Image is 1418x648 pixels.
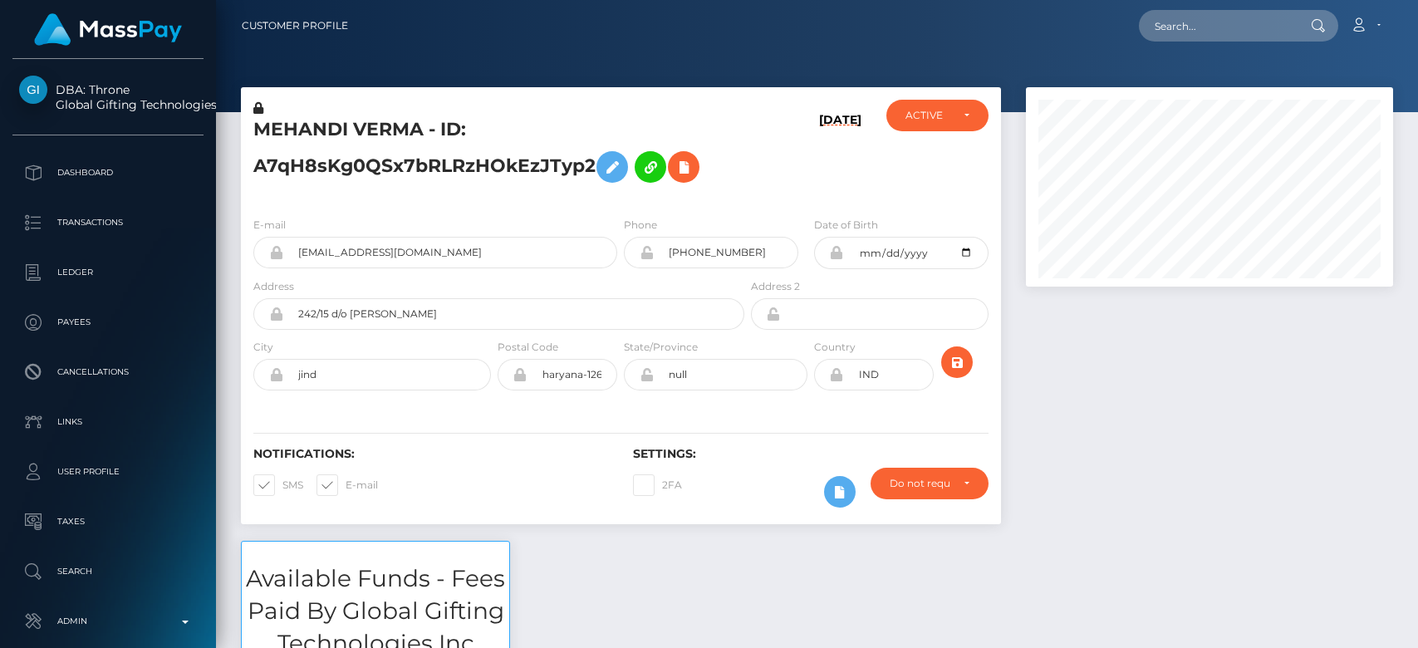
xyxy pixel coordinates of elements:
[624,340,698,355] label: State/Province
[253,340,273,355] label: City
[12,252,204,293] a: Ledger
[253,447,608,461] h6: Notifications:
[34,13,182,46] img: MassPay Logo
[253,279,294,294] label: Address
[19,459,197,484] p: User Profile
[19,76,47,104] img: Global Gifting Technologies Inc
[624,218,657,233] label: Phone
[633,447,988,461] h6: Settings:
[12,351,204,393] a: Cancellations
[12,501,204,542] a: Taxes
[19,609,197,634] p: Admin
[890,477,949,490] div: Do not require
[12,401,204,443] a: Links
[12,601,204,642] a: Admin
[19,509,197,534] p: Taxes
[871,468,988,499] button: Do not require
[751,279,800,294] label: Address 2
[19,410,197,434] p: Links
[633,474,682,496] label: 2FA
[242,8,348,43] a: Customer Profile
[19,210,197,235] p: Transactions
[253,474,303,496] label: SMS
[12,152,204,194] a: Dashboard
[814,218,878,233] label: Date of Birth
[814,340,856,355] label: Country
[19,160,197,185] p: Dashboard
[886,100,988,131] button: ACTIVE
[12,451,204,493] a: User Profile
[316,474,378,496] label: E-mail
[253,117,735,191] h5: MEHANDI VERMA - ID: A7qH8sKg0QSx7bRLRzHOkEzJTyp2
[253,218,286,233] label: E-mail
[12,302,204,343] a: Payees
[1139,10,1295,42] input: Search...
[19,310,197,335] p: Payees
[12,551,204,592] a: Search
[12,202,204,243] a: Transactions
[905,109,949,122] div: ACTIVE
[19,559,197,584] p: Search
[819,113,861,197] h6: [DATE]
[19,360,197,385] p: Cancellations
[19,260,197,285] p: Ledger
[12,82,204,112] span: DBA: Throne Global Gifting Technologies Inc
[498,340,558,355] label: Postal Code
